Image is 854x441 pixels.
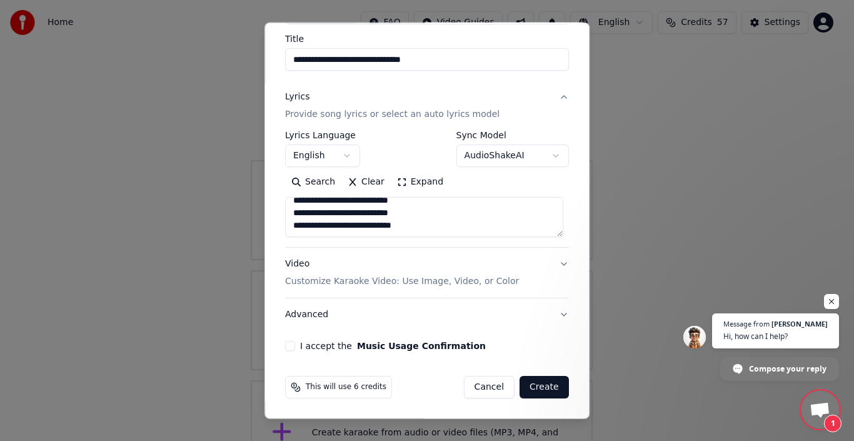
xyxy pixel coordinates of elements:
button: VideoCustomize Karaoke Video: Use Image, Video, or Color [285,248,569,298]
button: I accept the [357,342,486,350]
span: This will use 6 credits [306,382,386,392]
button: Cancel [464,376,515,398]
div: Lyrics [285,91,309,103]
div: LyricsProvide song lyrics or select an auto lyrics model [285,131,569,247]
button: LyricsProvide song lyrics or select an auto lyrics model [285,81,569,131]
label: Lyrics Language [285,131,360,139]
label: Title [285,34,569,43]
p: Customize Karaoke Video: Use Image, Video, or Color [285,275,519,288]
button: Advanced [285,298,569,331]
button: Clear [341,172,391,192]
label: I accept the [300,342,486,350]
p: Provide song lyrics or select an auto lyrics model [285,108,500,121]
button: Expand [391,172,450,192]
button: Search [285,172,341,192]
div: Video [285,258,519,288]
label: Sync Model [456,131,569,139]
button: Create [520,376,569,398]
